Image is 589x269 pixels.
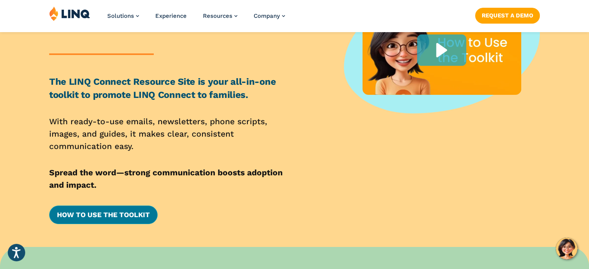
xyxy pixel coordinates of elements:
[107,6,285,32] nav: Primary Navigation
[556,238,577,259] button: Hello, have a question? Let’s chat.
[49,6,90,21] img: LINQ | K‑12 Software
[49,168,283,190] strong: Spread the word—strong communication boosts adoption and impact.
[417,34,466,66] div: Play
[155,12,187,19] a: Experience
[254,12,285,19] a: Company
[49,76,276,100] strong: The LINQ Connect Resource Site is your all-in-one toolkit to promote LINQ Connect to families.
[203,12,232,19] span: Resources
[203,12,237,19] a: Resources
[475,6,540,23] nav: Button Navigation
[254,12,280,19] span: Company
[475,8,540,23] a: Request a Demo
[49,206,158,224] a: How to Use the Toolkit
[49,115,287,152] p: With ready-to-use emails, newsletters, phone scripts, images, and guides, it makes clear, consist...
[107,12,139,19] a: Solutions
[107,12,134,19] span: Solutions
